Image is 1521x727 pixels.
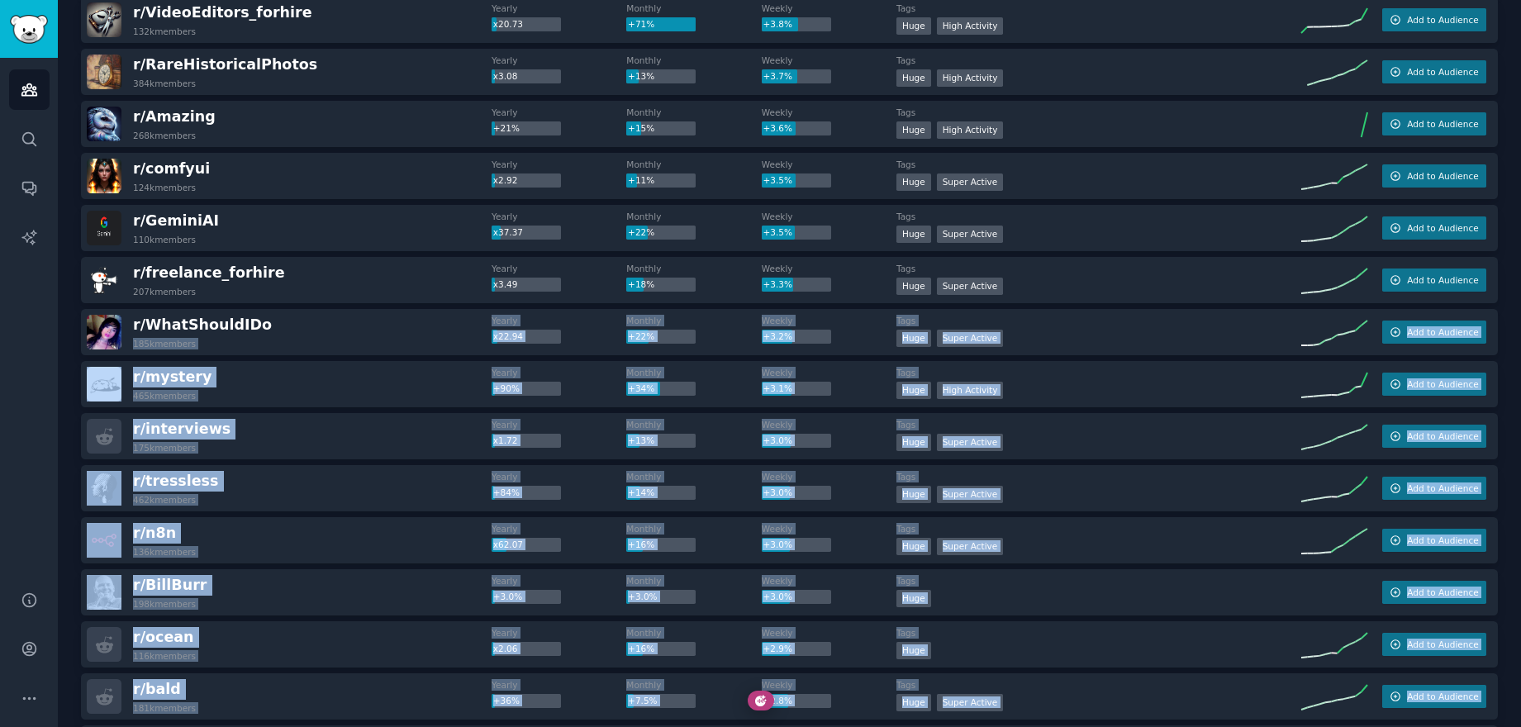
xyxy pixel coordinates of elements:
span: r/ ocean [133,629,194,645]
span: +34% [628,383,654,393]
span: x3.49 [493,279,518,289]
dt: Monthly [626,211,761,222]
dt: Yearly [492,211,626,222]
span: Add to Audience [1407,118,1478,130]
dt: Tags [896,575,1301,587]
dt: Tags [896,107,1301,118]
div: 198k members [133,598,196,610]
div: Huge [896,642,931,659]
span: +14% [628,487,654,497]
img: tressless [87,471,121,506]
span: +3.0% [763,592,791,601]
span: +16% [628,539,654,549]
div: Super Active [937,486,1004,503]
div: 124k members [133,182,196,193]
span: x1.72 [493,435,518,445]
dt: Monthly [626,159,761,170]
span: +3.5% [763,227,791,237]
dt: Tags [896,627,1301,639]
span: x62.07 [493,539,523,549]
span: +3.5% [763,175,791,185]
dt: Monthly [626,55,761,66]
div: Huge [896,69,931,87]
dt: Weekly [762,367,896,378]
dt: Tags [896,471,1301,482]
span: Add to Audience [1407,535,1478,546]
img: VideoEditors_forhire [87,2,121,37]
span: r/ Amazing [133,108,216,125]
dt: Weekly [762,263,896,274]
span: +7.5% [628,696,657,706]
span: r/ tressless [133,473,218,489]
span: Add to Audience [1407,222,1478,234]
span: r/ freelance_forhire [133,264,285,281]
span: +3.0% [763,487,791,497]
dt: Tags [896,159,1301,170]
span: +84% [493,487,520,497]
span: +36% [493,696,520,706]
span: +3.1% [763,383,791,393]
span: +3.2% [763,331,791,341]
dt: Tags [896,263,1301,274]
dt: Monthly [626,263,761,274]
div: 465k members [133,390,196,402]
span: x22.94 [493,331,523,341]
dt: Tags [896,367,1301,378]
dt: Yearly [492,523,626,535]
dt: Monthly [626,419,761,430]
dt: Tags [896,211,1301,222]
dt: Weekly [762,55,896,66]
span: x20.73 [493,19,523,29]
dt: Tags [896,419,1301,430]
span: r/ interviews [133,421,231,437]
dt: Tags [896,523,1301,535]
span: +13% [628,435,654,445]
dt: Weekly [762,575,896,587]
span: r/ WhatShouldIDo [133,316,272,333]
div: 462k members [133,494,196,506]
span: +3.7% [763,71,791,81]
div: Huge [896,121,931,139]
div: 207k members [133,286,196,297]
div: Super Active [937,694,1004,711]
span: Add to Audience [1407,482,1478,494]
div: 136k members [133,546,196,558]
button: Add to Audience [1382,477,1486,500]
button: Add to Audience [1382,216,1486,240]
div: Huge [896,590,931,607]
div: Huge [896,17,931,35]
dt: Yearly [492,2,626,14]
button: Add to Audience [1382,373,1486,396]
span: +22% [628,331,654,341]
div: High Activity [937,17,1004,35]
span: +3.0% [763,539,791,549]
img: RareHistoricalPhotos [87,55,121,89]
span: +3.0% [493,592,522,601]
div: High Activity [937,121,1004,139]
dt: Monthly [626,627,761,639]
div: 116k members [133,650,196,662]
dt: Tags [896,679,1301,691]
dt: Monthly [626,2,761,14]
img: mystery [87,367,121,402]
dt: Yearly [492,471,626,482]
span: Add to Audience [1407,66,1478,78]
dt: Yearly [492,367,626,378]
span: +3.0% [628,592,657,601]
dt: Weekly [762,471,896,482]
button: Add to Audience [1382,425,1486,448]
span: +71% [628,19,654,29]
span: +11% [628,175,654,185]
dt: Weekly [762,2,896,14]
img: comfyui [87,159,121,193]
img: Amazing [87,107,121,141]
span: x2.92 [493,175,518,185]
dt: Weekly [762,107,896,118]
span: Add to Audience [1407,378,1478,390]
span: +3.6% [763,123,791,133]
dt: Yearly [492,315,626,326]
dt: Weekly [762,315,896,326]
span: Add to Audience [1407,274,1478,286]
div: 175k members [133,442,196,454]
div: Super Active [937,173,1004,191]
